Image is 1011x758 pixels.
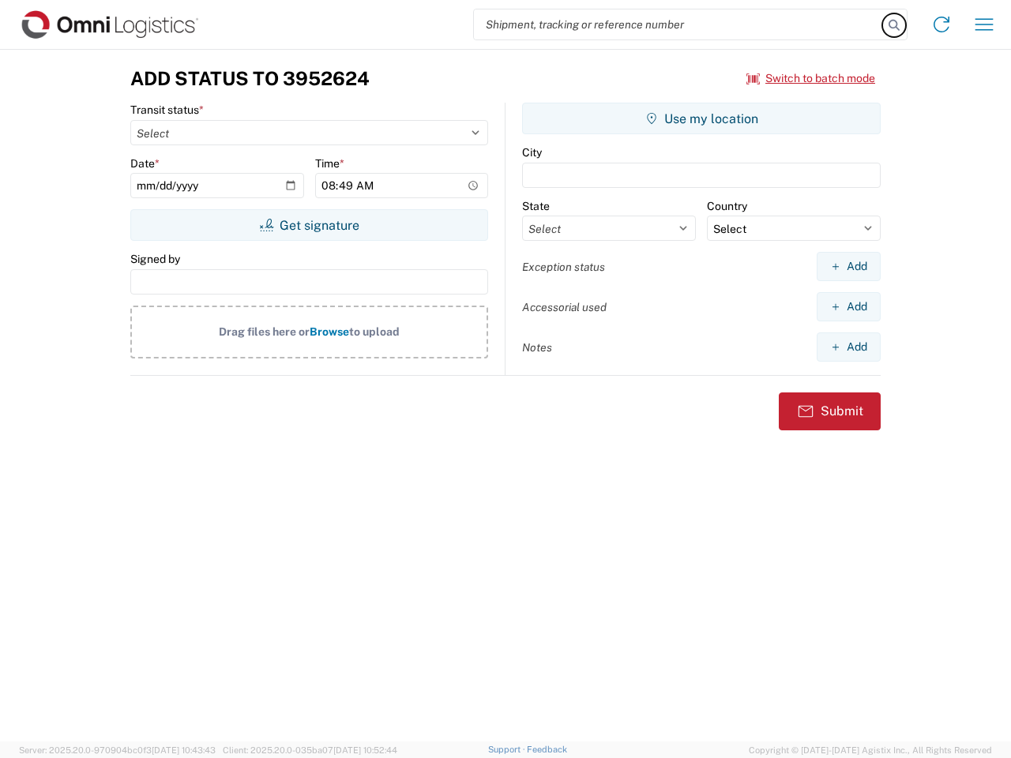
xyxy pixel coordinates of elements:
[130,67,370,90] h3: Add Status to 3952624
[522,145,542,159] label: City
[488,745,528,754] a: Support
[223,745,397,755] span: Client: 2025.20.0-035ba07
[130,156,160,171] label: Date
[474,9,883,39] input: Shipment, tracking or reference number
[333,745,397,755] span: [DATE] 10:52:44
[817,332,881,362] button: Add
[522,340,552,355] label: Notes
[817,292,881,321] button: Add
[522,103,881,134] button: Use my location
[315,156,344,171] label: Time
[219,325,310,338] span: Drag files here or
[522,300,607,314] label: Accessorial used
[152,745,216,755] span: [DATE] 10:43:43
[746,66,875,92] button: Switch to batch mode
[130,209,488,241] button: Get signature
[522,199,550,213] label: State
[130,103,204,117] label: Transit status
[527,745,567,754] a: Feedback
[19,745,216,755] span: Server: 2025.20.0-970904bc0f3
[522,260,605,274] label: Exception status
[749,743,992,757] span: Copyright © [DATE]-[DATE] Agistix Inc., All Rights Reserved
[349,325,400,338] span: to upload
[817,252,881,281] button: Add
[130,252,180,266] label: Signed by
[310,325,349,338] span: Browse
[779,392,881,430] button: Submit
[707,199,747,213] label: Country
